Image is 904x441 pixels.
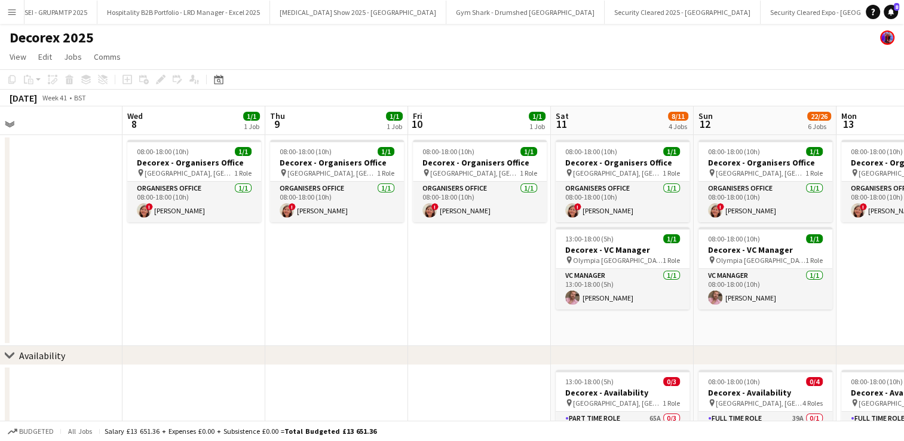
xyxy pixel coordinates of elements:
span: 1 Role [663,256,680,265]
span: View [10,51,26,62]
div: Availability [19,350,65,362]
span: 10 [411,117,422,131]
span: ! [574,203,581,210]
div: BST [74,93,86,102]
h3: Decorex - Organisers Office [127,157,261,168]
span: 13 [839,117,857,131]
span: ! [289,203,296,210]
app-job-card: 13:00-18:00 (5h)1/1Decorex - VC Manager Olympia [GEOGRAPHIC_DATA]1 RoleVC Manager1/113:00-18:00 (... [556,227,690,310]
a: 8 [884,5,898,19]
span: 08:00-18:00 (10h) [708,234,760,243]
app-card-role: VC Manager1/113:00-18:00 (5h)[PERSON_NAME] [556,269,690,310]
span: 13:00-18:00 (5h) [565,234,614,243]
span: 8 [125,117,143,131]
span: Total Budgeted £13 651.36 [284,427,376,436]
div: [DATE] [10,92,37,104]
span: 1 Role [805,256,823,265]
app-card-role: Organisers Office1/108:00-18:00 (10h)![PERSON_NAME] [270,182,404,222]
span: Jobs [64,51,82,62]
span: Thu [270,111,285,121]
span: 12 [697,117,713,131]
span: 1 Role [377,169,394,177]
span: 8/11 [668,112,688,121]
span: Edit [38,51,52,62]
app-user-avatar: Promo House Bookers [880,30,894,45]
div: Salary £13 651.36 + Expenses £0.00 + Subsistence £0.00 = [105,427,376,436]
span: 1/1 [378,147,394,156]
span: 11 [554,117,569,131]
span: 08:00-18:00 (10h) [280,147,332,156]
span: [GEOGRAPHIC_DATA], [GEOGRAPHIC_DATA] [716,399,802,408]
a: Jobs [59,49,87,65]
a: Comms [89,49,125,65]
a: View [5,49,31,65]
button: DSEI - GRUPAMTP 2025 [10,1,97,24]
span: 08:00-18:00 (10h) [708,147,760,156]
div: 1 Job [529,122,545,131]
app-card-role: Organisers Office1/108:00-18:00 (10h)![PERSON_NAME] [127,182,261,222]
span: ! [860,203,867,210]
span: Olympia [GEOGRAPHIC_DATA] [716,256,805,265]
span: ! [431,203,439,210]
app-card-role: VC Manager1/108:00-18:00 (10h)[PERSON_NAME] [698,269,832,310]
app-job-card: 08:00-18:00 (10h)1/1Decorex - VC Manager Olympia [GEOGRAPHIC_DATA]1 RoleVC Manager1/108:00-18:00 ... [698,227,832,310]
span: 1 Role [663,169,680,177]
span: 08:00-18:00 (10h) [851,147,903,156]
span: [GEOGRAPHIC_DATA], [GEOGRAPHIC_DATA] [287,169,377,177]
span: 0/4 [806,377,823,386]
span: Wed [127,111,143,121]
span: 8 [894,3,899,11]
span: 1/1 [806,234,823,243]
span: [GEOGRAPHIC_DATA], [GEOGRAPHIC_DATA] [573,169,663,177]
span: Olympia [GEOGRAPHIC_DATA] [573,256,663,265]
span: ! [146,203,153,210]
span: Budgeted [19,427,54,436]
span: All jobs [66,427,94,436]
span: 0/3 [663,377,680,386]
span: 9 [268,117,285,131]
span: 1/1 [386,112,403,121]
span: 08:00-18:00 (10h) [422,147,474,156]
span: 08:00-18:00 (10h) [708,377,760,386]
app-card-role: Organisers Office1/108:00-18:00 (10h)![PERSON_NAME] [698,182,832,222]
app-job-card: 08:00-18:00 (10h)1/1Decorex - Organisers Office [GEOGRAPHIC_DATA], [GEOGRAPHIC_DATA]1 RoleOrganis... [127,140,261,222]
span: [GEOGRAPHIC_DATA], [GEOGRAPHIC_DATA] [430,169,520,177]
span: 4 Roles [802,399,823,408]
span: [GEOGRAPHIC_DATA], [GEOGRAPHIC_DATA] [573,399,663,408]
span: 1/1 [520,147,537,156]
h3: Decorex - Organisers Office [270,157,404,168]
h3: Decorex - VC Manager [556,244,690,255]
span: [GEOGRAPHIC_DATA], [GEOGRAPHIC_DATA] [145,169,234,177]
span: 1/1 [663,147,680,156]
span: Comms [94,51,121,62]
h3: Decorex - Availability [698,387,832,398]
div: 1 Job [244,122,259,131]
span: 1 Role [234,169,252,177]
app-job-card: 08:00-18:00 (10h)1/1Decorex - Organisers Office [GEOGRAPHIC_DATA], [GEOGRAPHIC_DATA]1 RoleOrganis... [556,140,690,222]
span: 1 Role [663,399,680,408]
button: Budgeted [6,425,56,438]
span: [GEOGRAPHIC_DATA], [GEOGRAPHIC_DATA] [716,169,805,177]
app-card-role: Organisers Office1/108:00-18:00 (10h)![PERSON_NAME] [413,182,547,222]
div: 08:00-18:00 (10h)1/1Decorex - Organisers Office [GEOGRAPHIC_DATA], [GEOGRAPHIC_DATA]1 RoleOrganis... [270,140,404,222]
span: 1/1 [243,112,260,121]
span: ! [717,203,724,210]
span: 08:00-18:00 (10h) [137,147,189,156]
span: 1/1 [235,147,252,156]
app-job-card: 08:00-18:00 (10h)1/1Decorex - Organisers Office [GEOGRAPHIC_DATA], [GEOGRAPHIC_DATA]1 RoleOrganis... [413,140,547,222]
app-job-card: 08:00-18:00 (10h)1/1Decorex - Organisers Office [GEOGRAPHIC_DATA], [GEOGRAPHIC_DATA]1 RoleOrganis... [698,140,832,222]
div: 6 Jobs [808,122,831,131]
a: Edit [33,49,57,65]
h1: Decorex 2025 [10,29,94,47]
button: Hospitality B2B Portfolio - LRD Manager - Excel 2025 [97,1,270,24]
span: Week 41 [39,93,69,102]
span: 1/1 [529,112,546,121]
span: 1 Role [520,169,537,177]
span: Mon [841,111,857,121]
h3: Decorex - Organisers Office [698,157,832,168]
